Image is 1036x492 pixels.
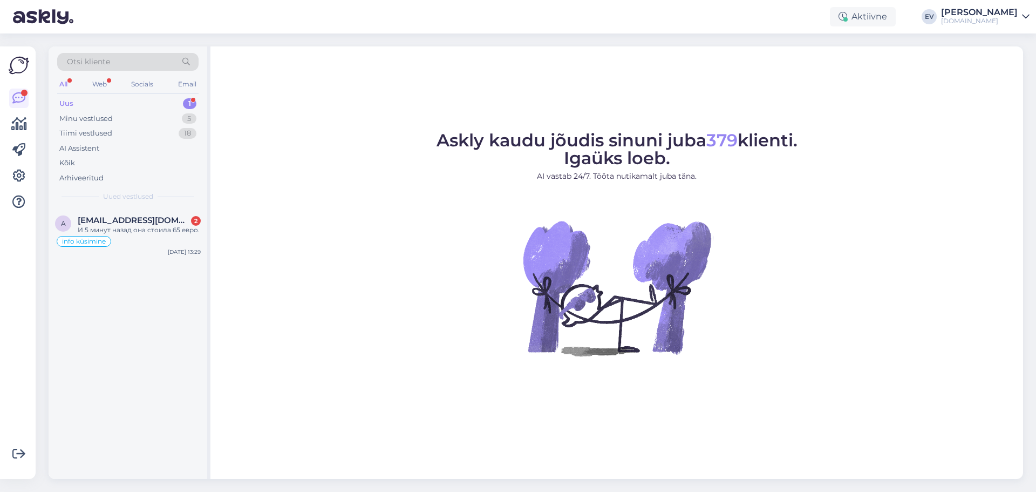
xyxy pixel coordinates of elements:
[62,238,106,245] span: info küsimine
[830,7,896,26] div: Aktiivne
[59,128,112,139] div: Tiimi vestlused
[59,173,104,184] div: Arhiveeritud
[129,77,155,91] div: Socials
[176,77,199,91] div: Email
[57,77,70,91] div: All
[437,130,798,169] span: Askly kaudu jõudis sinuni juba klienti. Igaüks loeb.
[182,113,196,124] div: 5
[59,158,75,169] div: Kõik
[103,192,153,201] span: Uued vestlused
[78,215,190,225] span: arinapiter77@gmail.com
[941,17,1018,25] div: [DOMAIN_NAME]
[941,8,1030,25] a: [PERSON_NAME][DOMAIN_NAME]
[941,8,1018,17] div: [PERSON_NAME]
[706,130,738,151] span: 379
[437,171,798,182] p: AI vastab 24/7. Tööta nutikamalt juba täna.
[67,56,110,68] span: Otsi kliente
[59,113,113,124] div: Minu vestlused
[59,98,73,109] div: Uus
[168,248,201,256] div: [DATE] 13:29
[183,98,196,109] div: 1
[9,55,29,76] img: Askly Logo
[61,219,66,227] span: a
[520,191,714,385] img: No Chat active
[191,216,201,226] div: 2
[922,9,937,24] div: EV
[78,225,201,235] div: И 5 минут назад она стоила 65 евро.
[90,77,109,91] div: Web
[59,143,99,154] div: AI Assistent
[179,128,196,139] div: 18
